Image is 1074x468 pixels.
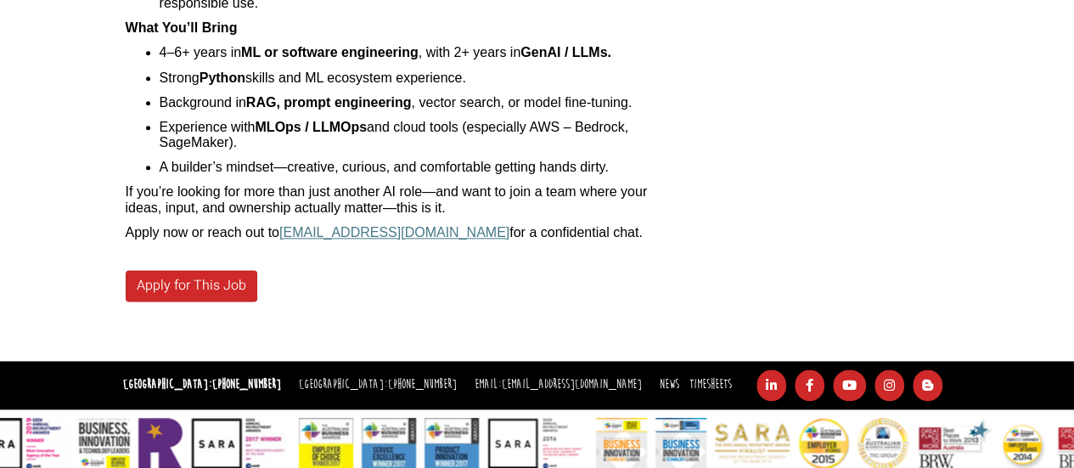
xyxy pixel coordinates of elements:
[520,45,611,59] b: GenAI / LLMs.
[212,376,281,392] a: [PHONE_NUMBER]
[126,20,238,35] b: What You’ll Bring
[470,373,646,398] li: Email:
[126,270,257,302] a: Apply for This Job
[160,160,671,175] li: A builder’s mindset—creative, curious, and comfortable getting hands dirty.
[295,373,461,398] li: [GEOGRAPHIC_DATA]:
[160,120,671,151] li: Experience with and cloud tools (especially AWS – Bedrock, SageMaker).
[246,95,412,110] b: RAG, prompt engineering
[123,376,281,392] strong: [GEOGRAPHIC_DATA]:
[502,376,642,392] a: [EMAIL_ADDRESS][DOMAIN_NAME]
[160,45,671,60] li: 4–6+ years in , with 2+ years in
[160,70,671,86] li: Strong skills and ML ecosystem experience.
[241,45,419,59] b: ML or software engineering
[660,376,679,392] a: News
[388,376,457,392] a: [PHONE_NUMBER]
[200,70,245,85] b: Python
[160,95,671,110] li: Background in , vector search, or model fine-tuning.
[126,184,671,216] p: If you’re looking for more than just another AI role—and want to join a team where your ideas, in...
[255,120,367,134] b: MLOps / LLMOps
[126,225,671,240] p: Apply now or reach out to for a confidential chat.
[689,376,732,392] a: Timesheets
[279,225,509,240] a: [EMAIL_ADDRESS][DOMAIN_NAME]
